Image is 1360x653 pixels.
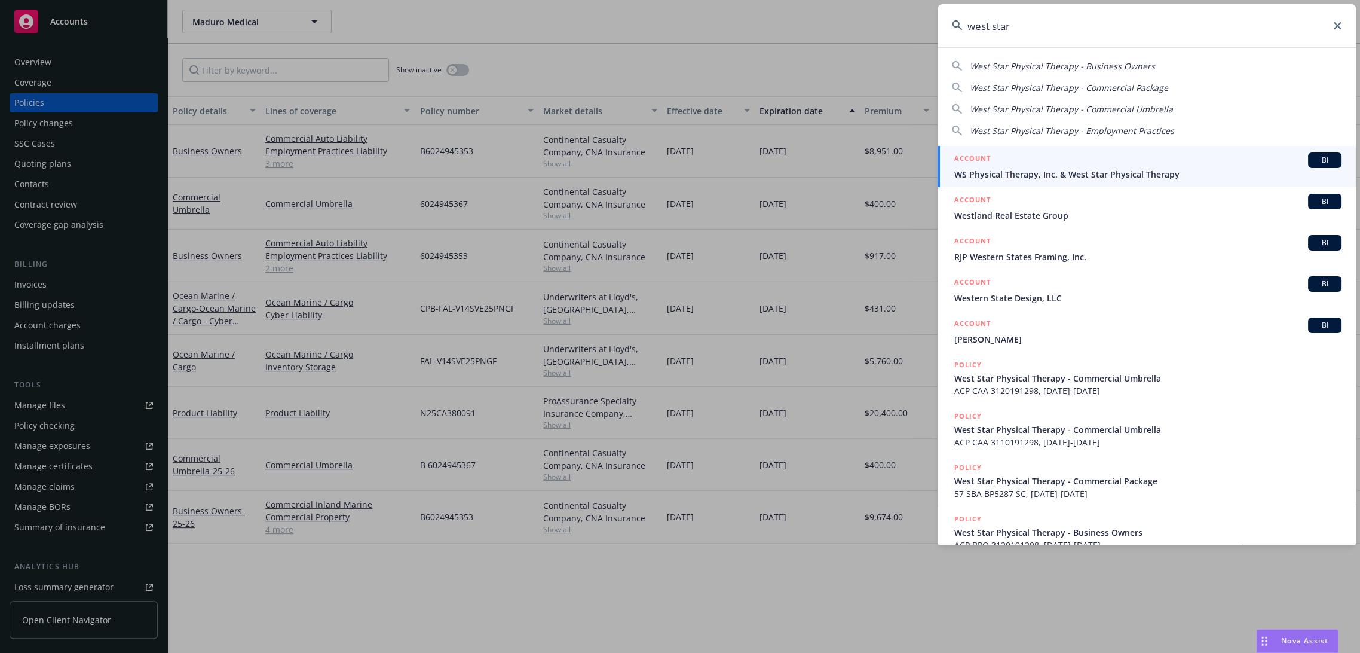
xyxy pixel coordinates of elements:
a: ACCOUNTBIWestland Real Estate Group [938,187,1356,228]
span: ACP BPO 3120191298, [DATE]-[DATE] [954,539,1341,551]
h5: ACCOUNT [954,235,991,249]
span: West Star Physical Therapy - Business Owners [954,526,1341,539]
h5: POLICY [954,359,982,371]
h5: ACCOUNT [954,318,991,332]
h5: ACCOUNT [954,152,991,167]
h5: POLICY [954,462,982,474]
span: West Star Physical Therapy - Employment Practices [970,125,1174,136]
span: West Star Physical Therapy - Business Owners [970,60,1155,72]
div: Drag to move [1257,630,1272,652]
h5: ACCOUNT [954,194,991,208]
span: Western State Design, LLC [954,292,1341,304]
span: BI [1313,237,1337,248]
h5: POLICY [954,513,982,525]
span: ACP CAA 3110191298, [DATE]-[DATE] [954,436,1341,448]
a: POLICYWest Star Physical Therapy - Business OwnersACP BPO 3120191298, [DATE]-[DATE] [938,506,1356,558]
h5: POLICY [954,410,982,422]
span: BI [1313,279,1337,289]
span: Nova Assist [1281,636,1328,646]
span: BI [1313,320,1337,331]
button: Nova Assist [1256,629,1338,653]
a: ACCOUNTBIWestern State Design, LLC [938,270,1356,311]
span: BI [1313,155,1337,166]
a: POLICYWest Star Physical Therapy - Commercial Package57 SBA BP5287 SC, [DATE]-[DATE] [938,455,1356,506]
a: ACCOUNTBIRJP Western States Framing, Inc. [938,228,1356,270]
a: POLICYWest Star Physical Therapy - Commercial UmbrellaACP CAA 3120191298, [DATE]-[DATE] [938,352,1356,404]
a: POLICYWest Star Physical Therapy - Commercial UmbrellaACP CAA 3110191298, [DATE]-[DATE] [938,404,1356,455]
span: [PERSON_NAME] [954,333,1341,346]
span: 57 SBA BP5287 SC, [DATE]-[DATE] [954,487,1341,500]
a: ACCOUNTBI[PERSON_NAME] [938,311,1356,352]
span: ACP CAA 3120191298, [DATE]-[DATE] [954,385,1341,397]
span: West Star Physical Therapy - Commercial Umbrella [954,423,1341,436]
span: Westland Real Estate Group [954,209,1341,222]
span: WS Physical Therapy, Inc. & West Star Physical Therapy [954,168,1341,181]
input: Search... [938,4,1356,47]
a: ACCOUNTBIWS Physical Therapy, Inc. & West Star Physical Therapy [938,146,1356,187]
span: West Star Physical Therapy - Commercial Package [954,475,1341,487]
span: West Star Physical Therapy - Commercial Umbrella [954,372,1341,385]
span: RJP Western States Framing, Inc. [954,251,1341,263]
span: West Star Physical Therapy - Commercial Package [970,82,1168,93]
h5: ACCOUNT [954,276,991,291]
span: BI [1313,196,1337,207]
span: West Star Physical Therapy - Commercial Umbrella [970,103,1173,115]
